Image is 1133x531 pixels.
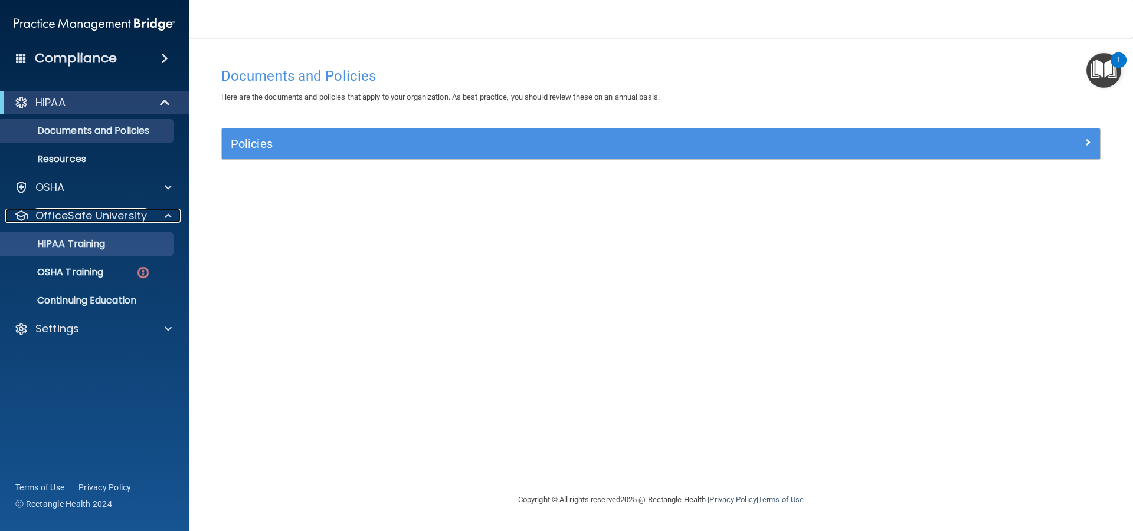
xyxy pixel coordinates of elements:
[78,481,132,493] a: Privacy Policy
[8,295,169,306] p: Continuing Education
[8,238,105,250] p: HIPAA Training
[15,498,112,510] span: Ⓒ Rectangle Health 2024
[709,495,756,504] a: Privacy Policy
[14,209,172,223] a: OfficeSafe University
[35,322,79,336] p: Settings
[446,481,876,519] div: Copyright © All rights reserved 2025 @ Rectangle Health | |
[231,137,872,150] h5: Policies
[1116,60,1121,75] div: 1
[35,180,65,194] p: OSHA
[8,125,169,137] p: Documents and Policies
[14,180,172,194] a: OSHA
[136,265,150,280] img: danger-circle.6113f641.png
[14,322,172,336] a: Settings
[231,134,1091,153] a: Policies
[1086,53,1121,88] button: Open Resource Center, 1 new notification
[14,95,171,110] a: HIPAA
[15,481,64,493] a: Terms of Use
[35,50,117,67] h4: Compliance
[221,68,1101,84] h4: Documents and Policies
[35,209,147,223] p: OfficeSafe University
[35,95,66,110] p: HIPAA
[929,447,1119,494] iframe: Drift Widget Chat Controller
[221,93,660,101] span: Here are the documents and policies that apply to your organization. As best practice, you should...
[758,495,804,504] a: Terms of Use
[14,12,175,36] img: PMB logo
[8,153,169,165] p: Resources
[8,266,103,278] p: OSHA Training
